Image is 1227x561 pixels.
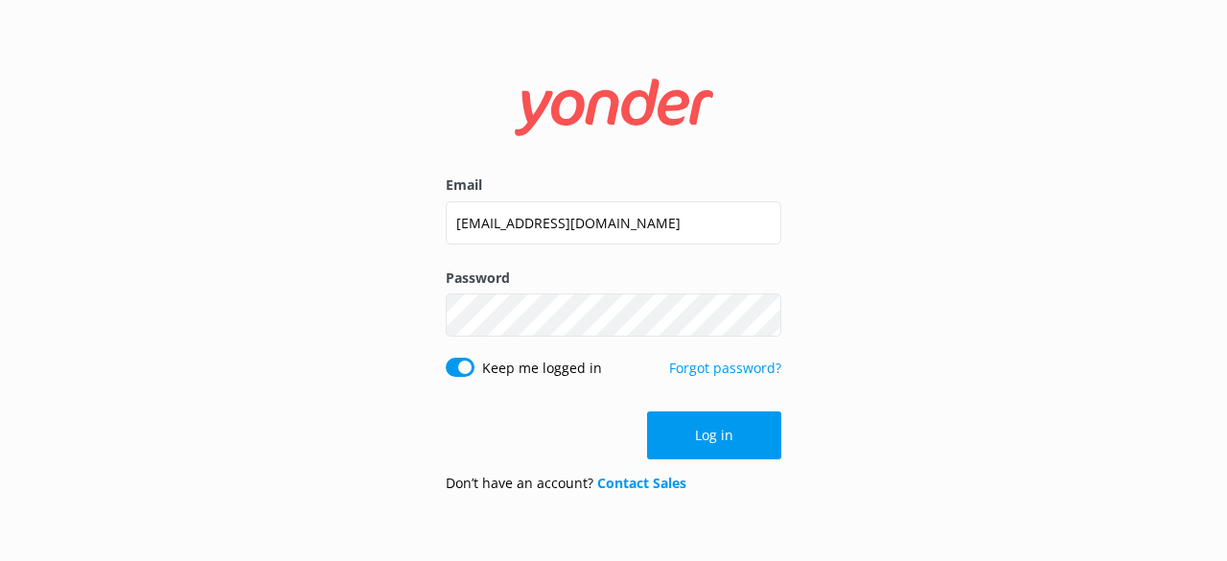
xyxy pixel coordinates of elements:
[482,358,602,379] label: Keep me logged in
[446,175,781,196] label: Email
[446,201,781,245] input: user@emailaddress.com
[446,268,781,289] label: Password
[669,359,781,377] a: Forgot password?
[597,474,686,492] a: Contact Sales
[647,411,781,459] button: Log in
[743,296,781,335] button: Show password
[446,473,686,494] p: Don’t have an account?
